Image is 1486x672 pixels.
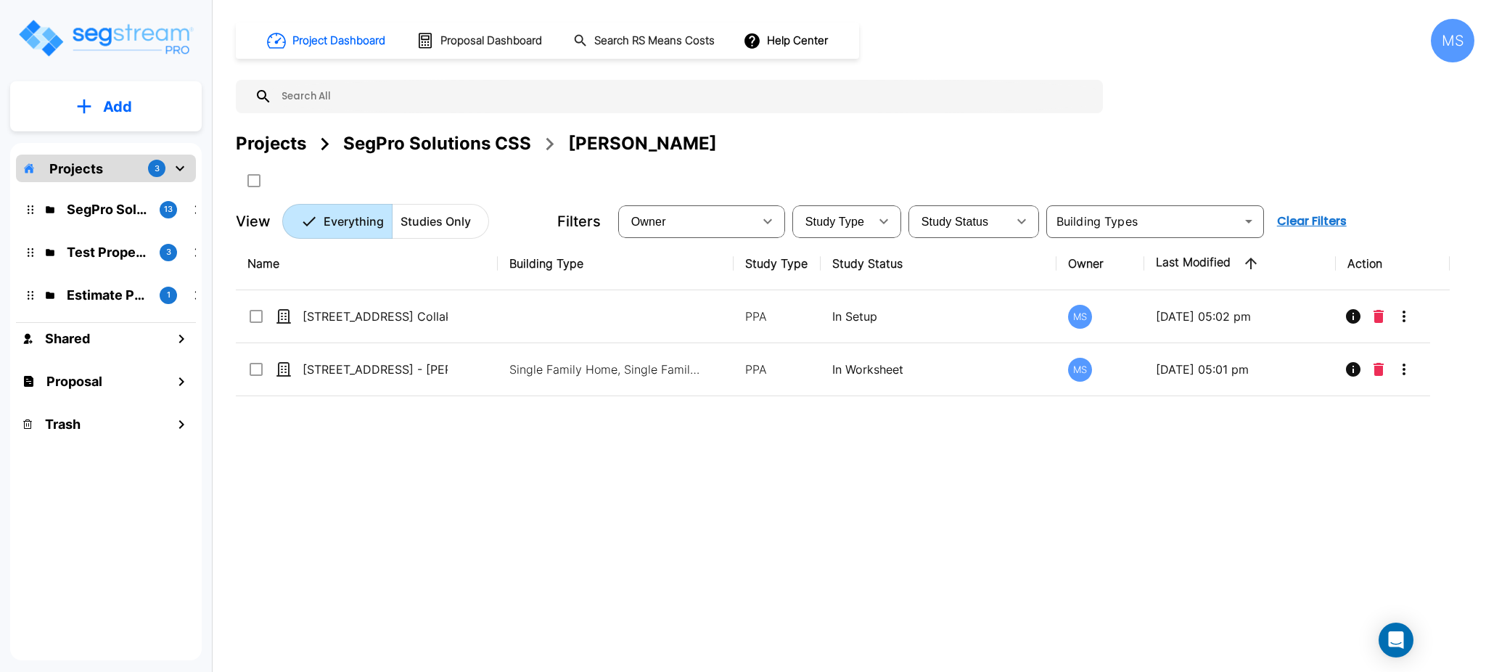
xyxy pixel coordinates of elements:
button: Info [1339,302,1368,331]
div: Select [911,201,1007,242]
div: [PERSON_NAME] [568,131,717,157]
th: Last Modified [1144,237,1337,290]
th: Building Type [498,237,734,290]
p: PPA [745,361,809,378]
p: 3 [166,246,171,258]
input: Building Types [1051,211,1236,231]
p: 13 [164,203,173,216]
button: Info [1339,355,1368,384]
div: SegPro Solutions CSS [343,131,531,157]
h1: Proposal Dashboard [440,33,542,49]
th: Owner [1056,237,1144,290]
th: Action [1336,237,1449,290]
p: Single Family Home, Single Family Home Site [509,361,705,378]
button: Delete [1368,302,1389,331]
img: Logo [17,17,194,59]
div: Open Intercom Messenger [1379,623,1413,657]
span: Study Status [921,216,989,228]
span: Study Type [805,216,864,228]
p: PPA [745,308,809,325]
p: Filters [557,210,601,232]
span: Owner [631,216,666,228]
div: MS [1068,305,1092,329]
p: [STREET_ADDRESS] Collaku [303,308,448,325]
h1: Proposal [46,372,102,391]
input: Search All [272,80,1096,113]
button: More-Options [1389,355,1419,384]
h1: Trash [45,414,81,434]
p: In Worksheet [832,361,1045,378]
p: [STREET_ADDRESS] - [PERSON_NAME] [303,361,448,378]
button: Open [1239,211,1259,231]
h1: Project Dashboard [292,33,385,49]
button: SelectAll [239,166,268,195]
p: In Setup [832,308,1045,325]
p: Projects [49,159,103,179]
button: Delete [1368,355,1389,384]
div: Select [795,201,869,242]
button: Proposal Dashboard [411,25,550,56]
p: 1 [167,289,171,301]
h1: Shared [45,329,90,348]
p: [DATE] 05:01 pm [1156,361,1325,378]
p: Estimate Property [67,285,148,305]
p: [DATE] 05:02 pm [1156,308,1325,325]
div: Platform [282,204,489,239]
p: Test Property Folder [67,242,148,262]
th: Study Status [821,237,1056,290]
p: Add [103,96,132,118]
button: Studies Only [392,204,489,239]
p: View [236,210,271,232]
div: MS [1431,19,1474,62]
th: Study Type [734,237,821,290]
div: Select [621,201,753,242]
p: Studies Only [401,213,471,230]
button: Search RS Means Costs [567,27,723,55]
p: Everything [324,213,384,230]
button: Everything [282,204,393,239]
p: 3 [155,163,160,175]
button: Help Center [740,27,834,54]
button: Project Dashboard [261,25,393,57]
button: Clear Filters [1271,207,1352,236]
button: More-Options [1389,302,1419,331]
div: MS [1068,358,1092,382]
button: Add [10,86,202,128]
h1: Search RS Means Costs [594,33,715,49]
th: Name [236,237,498,290]
p: SegPro Solutions CSS [67,200,148,219]
div: Projects [236,131,306,157]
